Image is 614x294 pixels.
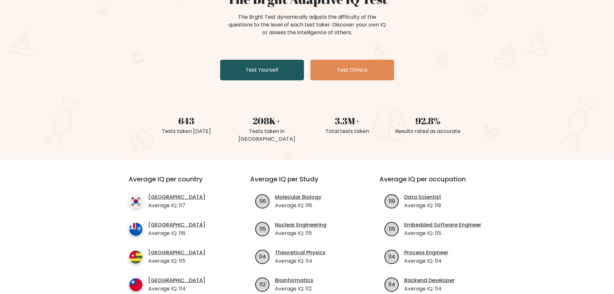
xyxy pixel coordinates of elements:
text: 115 [259,225,266,232]
text: 115 [389,225,395,232]
a: [GEOGRAPHIC_DATA] [148,221,205,229]
p: Average IQ: 119 [404,202,441,209]
h3: Average IQ per country [129,175,227,191]
text: 119 [389,197,395,205]
img: country [129,278,143,292]
p: Average IQ: 116 [148,229,205,237]
a: Test Yourself [220,60,304,80]
a: Embedded Software Engineer [404,221,481,229]
h3: Average IQ per Study [250,175,364,191]
p: Average IQ: 112 [275,285,313,293]
img: country [129,194,143,209]
a: Theoretical Physics [275,249,326,257]
div: Total tests taken [311,127,384,135]
a: Test Others [310,60,394,80]
p: Average IQ: 116 [275,202,321,209]
p: Average IQ: 114 [404,285,455,293]
h3: Average IQ per occupation [379,175,493,191]
div: 3.3M+ [311,114,384,127]
p: Average IQ: 114 [148,285,205,293]
div: Tests taken [DATE] [150,127,223,135]
div: The Brght Test dynamically adjusts the difficulty of the questions to the level of each test take... [227,13,388,36]
a: Nuclear Engineering [275,221,326,229]
img: country [129,250,143,264]
a: [GEOGRAPHIC_DATA] [148,193,205,201]
div: 643 [150,114,223,127]
img: country [129,222,143,237]
a: Process Engineer [404,249,448,257]
div: Tests taken in [GEOGRAPHIC_DATA] [230,127,303,143]
a: [GEOGRAPHIC_DATA] [148,249,205,257]
p: Average IQ: 114 [275,257,326,265]
p: Average IQ: 115 [148,257,205,265]
a: Backend Developer [404,277,455,284]
a: Molecular Biology [275,193,321,201]
p: Average IQ: 117 [148,202,205,209]
p: Average IQ: 114 [404,257,448,265]
text: 114 [388,280,395,288]
a: [GEOGRAPHIC_DATA] [148,277,205,284]
div: Results rated as accurate [392,127,464,135]
p: Average IQ: 115 [275,229,326,237]
text: 116 [259,197,266,205]
p: Average IQ: 115 [404,229,481,237]
div: 92.8% [392,114,464,127]
text: 114 [388,253,395,260]
a: Data Scientist [404,193,441,201]
a: Bioinformatics [275,277,313,284]
text: 112 [259,280,266,288]
text: 114 [259,253,266,260]
div: 208K+ [230,114,303,127]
